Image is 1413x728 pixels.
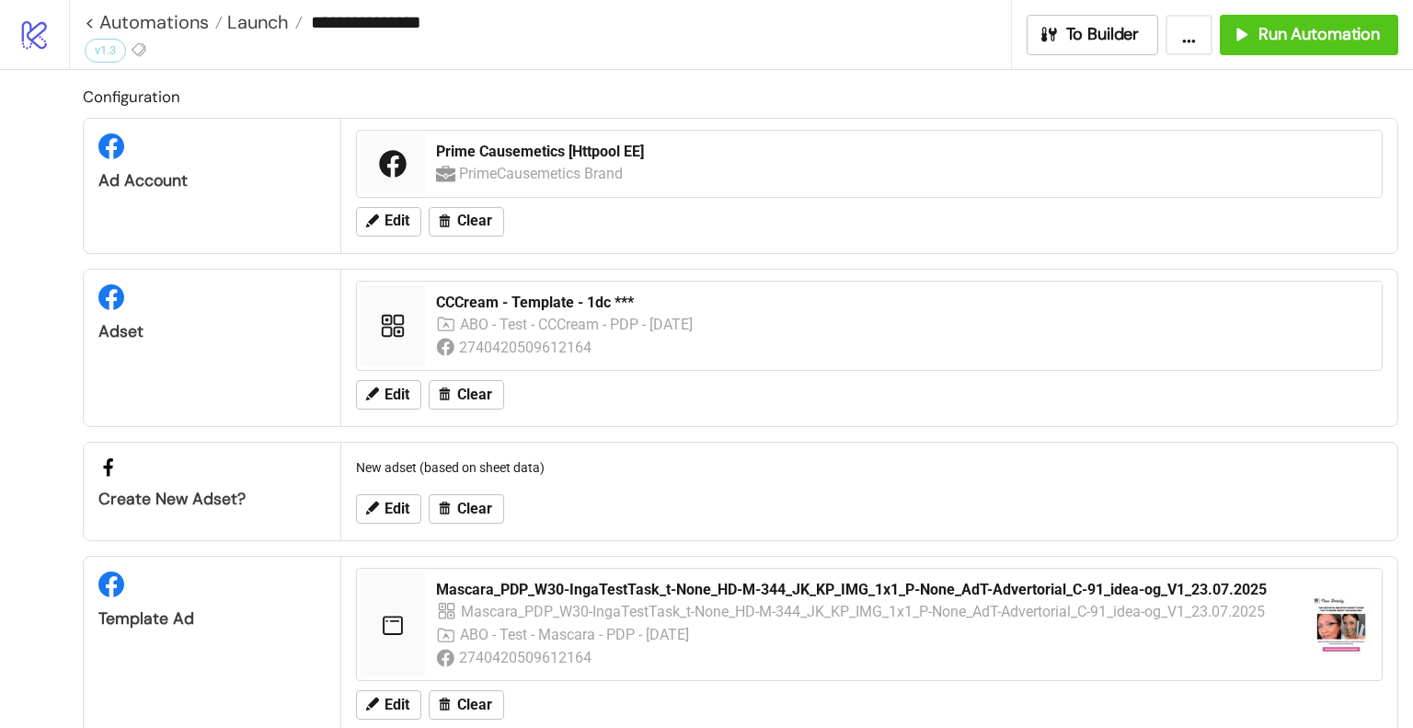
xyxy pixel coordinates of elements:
button: Clear [429,690,504,720]
div: Mascara_PDP_W30-IngaTestTask_t-None_HD-M-344_JK_KP_IMG_1x1_P-None_AdT-Advertorial_C-91_idea-og_V1... [461,600,1266,623]
div: Prime Causemetics [Httpool EE] [436,142,1371,162]
span: Edit [385,501,409,517]
button: Clear [429,494,504,524]
span: Launch [223,10,289,34]
button: Edit [356,380,421,410]
div: Template Ad [98,608,326,630]
button: Clear [429,207,504,237]
button: Run Automation [1220,15,1398,55]
span: Edit [385,387,409,403]
a: < Automations [85,13,223,31]
span: To Builder [1066,24,1140,45]
button: ... [1166,15,1212,55]
div: Create new adset? [98,489,326,510]
button: To Builder [1027,15,1159,55]
span: Clear [457,697,492,713]
div: CCCream - Template - 1dc *** [436,293,1371,313]
span: Clear [457,213,492,229]
div: ABO - Test - CCCream - PDP - [DATE] [460,313,695,336]
span: Edit [385,213,409,229]
button: Edit [356,690,421,720]
span: Run Automation [1258,24,1380,45]
h2: Configuration [83,85,1398,109]
div: Mascara_PDP_W30-IngaTestTask_t-None_HD-M-344_JK_KP_IMG_1x1_P-None_AdT-Advertorial_C-91_idea-og_V1... [436,580,1297,600]
div: 2740420509612164 [459,336,594,359]
div: PrimeCausemetics Brand [459,162,626,185]
button: Edit [356,207,421,237]
a: Launch [223,13,303,31]
div: v1.3 [85,39,126,63]
div: New adset (based on sheet data) [349,450,1390,485]
span: Edit [385,697,409,713]
button: Clear [429,380,504,410]
div: Ad Account [98,170,326,191]
span: Clear [457,387,492,403]
button: Edit [356,494,421,524]
img: https://external-fra5-2.xx.fbcdn.net/emg1/v/t13/18000477850161030225?url=https%3A%2F%2Fwww.facebo... [1312,595,1371,654]
div: 2740420509612164 [459,646,594,669]
div: Adset [98,321,326,342]
div: ABO - Test - Mascara - PDP - [DATE] [460,623,691,646]
span: Clear [457,501,492,517]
